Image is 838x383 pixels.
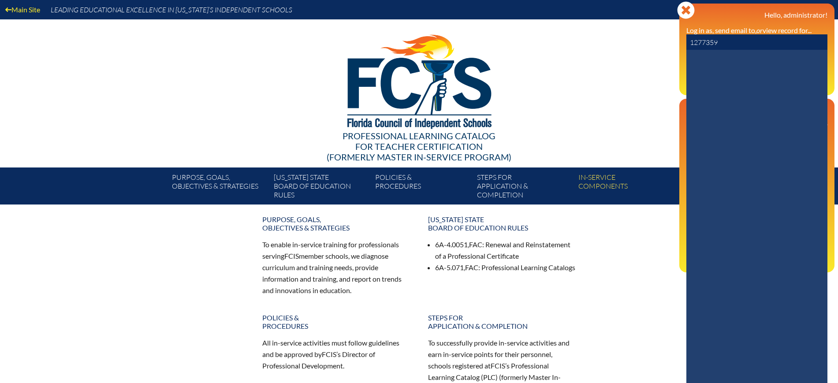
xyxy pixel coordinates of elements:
li: 6A-4.0051, : Renewal and Reinstatement of a Professional Certificate [435,239,576,262]
h3: Hello, administrator! [686,11,827,19]
a: Director of Professional Development [US_STATE] Council of Independent Schools since [DATE] [683,216,823,245]
a: [US_STATE] StateBoard of Education rules [270,171,372,205]
li: 6A-5.071, : Professional Learning Catalogs [435,262,576,273]
a: Policies &Procedures [257,310,416,334]
i: or [756,26,763,34]
p: To enable in-service training for professionals serving member schools, we diagnose curriculum an... [262,239,410,296]
a: In-servicecomponents [575,171,676,205]
a: Main Site [2,4,44,15]
span: FAC [465,263,478,271]
img: FCISlogo221.eps [328,19,510,140]
div: Professional Learning Catalog (formerly Master In-service Program) [165,130,673,162]
a: User infoReports [683,71,721,83]
span: FAC [469,240,482,249]
a: User infoEE Control Panel [683,56,750,67]
p: All in-service activities must follow guidelines and be approved by ’s Director of Professional D... [262,337,410,372]
a: Steps forapplication & completion [473,171,575,205]
label: Log in as, send email to, view record for... [686,26,812,34]
a: Policies &Procedures [372,171,473,205]
span: PLC [483,373,495,381]
svg: Log out [820,258,827,265]
a: [US_STATE] StateBoard of Education rules [423,212,581,235]
svg: Close [677,1,695,19]
a: Steps forapplication & completion [423,310,581,334]
span: FCIS [491,361,505,370]
span: FCIS [322,350,336,358]
a: Purpose, goals,objectives & strategies [168,171,270,205]
a: Purpose, goals,objectives & strategies [257,212,416,235]
span: FCIS [284,252,299,260]
a: Email passwordEmail &password [683,136,719,165]
a: PLC Coordinator [US_STATE] Council of Independent Schools since [DATE] [683,184,823,212]
span: for Teacher Certification [355,141,483,152]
